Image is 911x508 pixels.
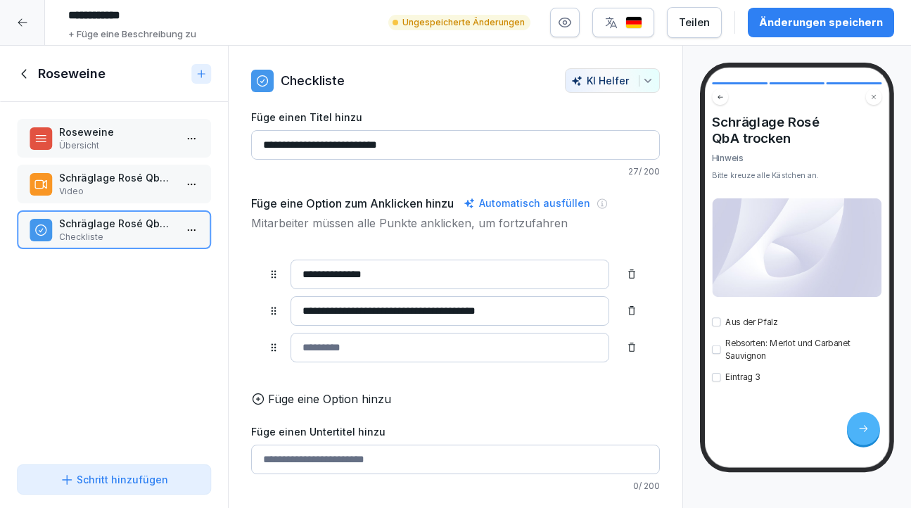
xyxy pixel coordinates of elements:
p: Checkliste [59,231,174,243]
p: + Füge eine Beschreibung zu [68,27,196,42]
img: ImageAndTextPreview.jpg [713,198,882,297]
p: Schräglage Rosé QbA trocken [59,170,174,185]
div: RoseweineÜbersicht [17,119,211,158]
h1: Roseweine [38,65,106,82]
div: Automatisch ausfüllen [461,195,593,212]
p: Mitarbeiter müssen alle Punkte anklicken, um fortzufahren [251,215,661,231]
p: Roseweine [59,125,174,139]
button: Schritt hinzufügen [17,464,211,495]
div: Schräglage Rosé QbA trockenCheckliste [17,210,211,249]
button: KI Helfer [565,68,660,93]
p: Video [59,185,174,198]
p: 0 / 200 [251,480,661,493]
label: Füge einen Untertitel hinzu [251,424,661,439]
div: KI Helfer [571,75,654,87]
div: Bitte kreuze alle Kästchen an. [713,170,882,181]
p: Aus der Pfalz [725,316,778,328]
p: Füge eine Option hinzu [268,390,391,407]
button: Änderungen speichern [748,8,894,37]
div: Änderungen speichern [759,15,883,30]
p: Rebsorten: Merlot und Carbanet Sauvignon [725,338,881,362]
p: Ungespeicherte Änderungen [402,16,525,29]
p: Eintrag 3 [725,372,760,383]
h5: Füge eine Option zum Anklicken hinzu [251,195,454,212]
div: Teilen [679,15,710,30]
div: Schritt hinzufügen [60,472,168,487]
p: 27 / 200 [251,165,661,178]
p: Checkliste [281,71,345,90]
p: Schräglage Rosé QbA trocken [59,216,174,231]
p: Hinweis [713,152,882,164]
button: Teilen [667,7,722,38]
img: de.svg [625,16,642,30]
div: Schräglage Rosé QbA trockenVideo [17,165,211,203]
p: Übersicht [59,139,174,152]
label: Füge einen Titel hinzu [251,110,661,125]
h4: Schräglage Rosé QbA trocken [713,114,882,146]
